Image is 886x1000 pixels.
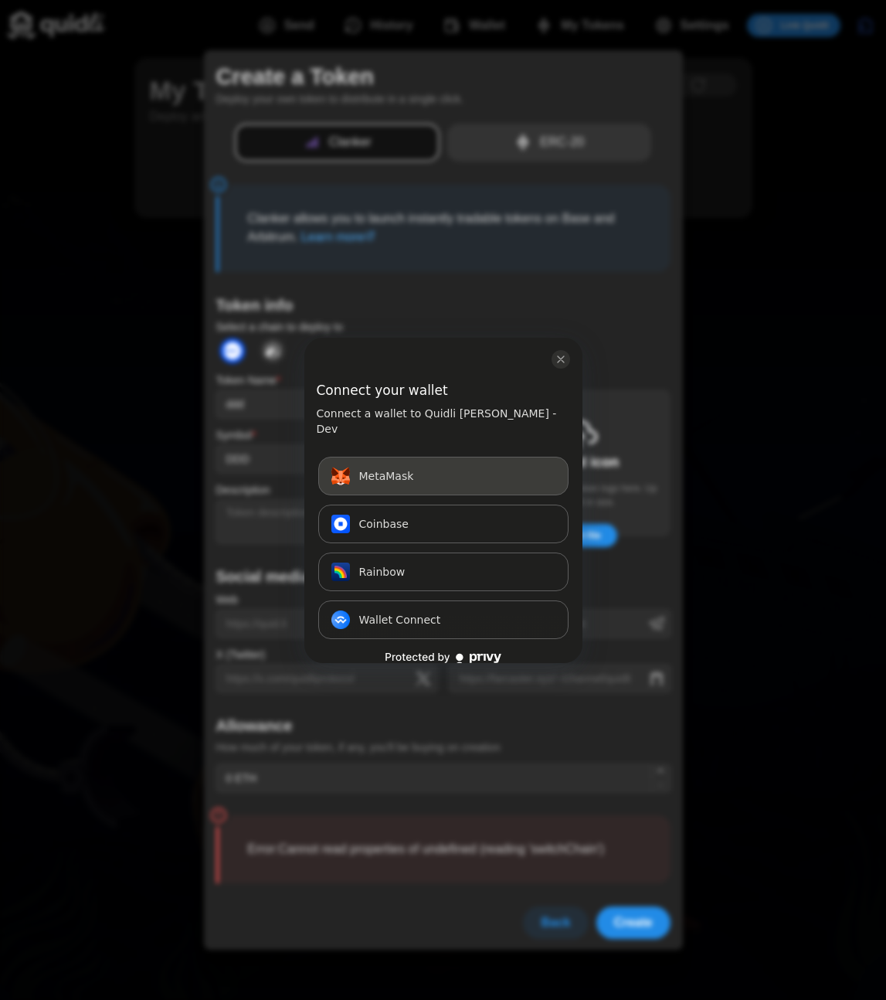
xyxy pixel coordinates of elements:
h3: Connect your wallet [317,381,448,400]
span: Rainbow [359,563,406,581]
button: MetaMask [318,457,569,495]
button: close modal [552,350,570,369]
span: MetaMask [359,467,414,485]
img: Rainbow logo [331,563,350,581]
span: Coinbase [359,515,409,533]
button: Coinbase [318,505,569,543]
p: Connect a wallet to Quidli [PERSON_NAME] - Dev [317,406,570,437]
img: Coinbase logo [331,515,350,533]
button: Wallet Connect [318,600,569,639]
span: Wallet Connect [359,611,441,629]
img: MetaMask logo [331,467,350,485]
img: Wallet Connect logo [331,611,350,629]
button: Rainbow [318,553,569,591]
